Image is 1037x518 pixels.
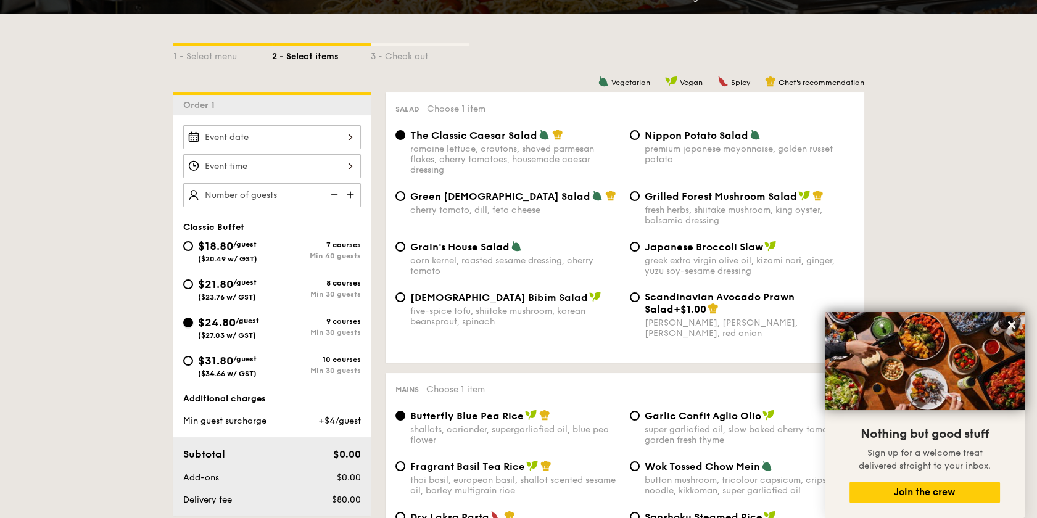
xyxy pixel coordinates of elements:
[272,290,361,298] div: Min 30 guests
[630,411,640,421] input: Garlic Confit Aglio Oliosuper garlicfied oil, slow baked cherry tomatoes, garden fresh thyme
[861,427,989,442] span: Nothing but good stuff
[183,125,361,149] input: Event date
[331,495,360,505] span: $80.00
[798,190,811,201] img: icon-vegan.f8ff3823.svg
[410,410,524,422] span: Butterfly Blue Pea Rice
[183,495,232,505] span: Delivery fee
[233,240,257,249] span: /guest
[198,331,256,340] span: ($27.03 w/ GST)
[233,355,257,363] span: /guest
[765,76,776,87] img: icon-chef-hat.a58ddaea.svg
[395,242,405,252] input: Grain's House Saladcorn kernel, roasted sesame dressing, cherry tomato
[630,191,640,201] input: Grilled Forest Mushroom Saladfresh herbs, shiitake mushroom, king oyster, balsamic dressing
[540,460,552,471] img: icon-chef-hat.a58ddaea.svg
[680,78,703,87] span: Vegan
[526,460,539,471] img: icon-vegan.f8ff3823.svg
[645,410,761,422] span: Garlic Confit Aglio Olio
[645,144,854,165] div: premium japanese mayonnaise, golden russet potato
[183,393,361,405] div: Additional charges
[198,316,236,329] span: $24.80
[198,369,257,378] span: ($34.66 w/ GST)
[324,183,342,207] img: icon-reduce.1d2dbef1.svg
[762,409,775,421] img: icon-vegan.f8ff3823.svg
[395,411,405,421] input: Butterfly Blue Pea Riceshallots, coriander, supergarlicfied oil, blue pea flower
[779,78,864,87] span: Chef's recommendation
[410,255,620,276] div: corn kernel, roasted sesame dressing, cherry tomato
[333,448,360,460] span: $0.00
[645,191,797,202] span: Grilled Forest Mushroom Salad
[183,183,361,207] input: Number of guests
[410,306,620,327] div: five-spice tofu, shiitake mushroom, korean beansprout, spinach
[630,242,640,252] input: Japanese Broccoli Slawgreek extra virgin olive oil, kizami nori, ginger, yuzu soy-sesame dressing
[849,482,1000,503] button: Join the crew
[645,475,854,496] div: button mushroom, tricolour capsicum, cripsy egg noodle, kikkoman, super garlicfied oil
[198,277,233,291] span: $21.80
[272,317,361,326] div: 9 courses
[410,461,525,472] span: Fragrant Basil Tea Rice
[630,461,640,471] input: Wok Tossed Chow Meinbutton mushroom, tricolour capsicum, cripsy egg noodle, kikkoman, super garli...
[183,448,225,460] span: Subtotal
[717,76,729,87] img: icon-spicy.37a8142b.svg
[395,461,405,471] input: Fragrant Basil Tea Ricethai basil, european basil, shallot scented sesame oil, barley multigrain ...
[233,278,257,287] span: /guest
[198,293,256,302] span: ($23.76 w/ GST)
[336,472,360,483] span: $0.00
[426,384,485,395] span: Choose 1 item
[750,129,761,140] img: icon-vegetarian.fe4039eb.svg
[539,409,550,421] img: icon-chef-hat.a58ddaea.svg
[342,183,361,207] img: icon-add.58712e84.svg
[198,239,233,253] span: $18.80
[589,291,601,302] img: icon-vegan.f8ff3823.svg
[395,385,419,394] span: Mains
[764,240,777,252] img: icon-vegan.f8ff3823.svg
[605,190,616,201] img: icon-chef-hat.a58ddaea.svg
[318,416,360,426] span: +$4/guest
[630,130,640,140] input: Nippon Potato Saladpremium japanese mayonnaise, golden russet potato
[592,190,603,201] img: icon-vegetarian.fe4039eb.svg
[552,129,563,140] img: icon-chef-hat.a58ddaea.svg
[511,240,522,252] img: icon-vegetarian.fe4039eb.svg
[183,154,361,178] input: Event time
[183,356,193,366] input: $31.80/guest($34.66 w/ GST)10 coursesMin 30 guests
[236,316,259,325] span: /guest
[183,416,266,426] span: Min guest surcharge
[674,303,706,315] span: +$1.00
[272,240,361,249] div: 7 courses
[645,241,763,253] span: Japanese Broccoli Slaw
[272,328,361,337] div: Min 30 guests
[645,318,854,339] div: [PERSON_NAME], [PERSON_NAME], [PERSON_NAME], red onion
[825,312,1025,410] img: DSC07876-Edit02-Large.jpeg
[410,292,588,303] span: [DEMOGRAPHIC_DATA] Bibim Salad
[198,255,257,263] span: ($20.49 w/ GST)
[395,191,405,201] input: Green [DEMOGRAPHIC_DATA] Saladcherry tomato, dill, feta cheese
[410,475,620,496] div: thai basil, european basil, shallot scented sesame oil, barley multigrain rice
[1002,315,1022,335] button: Close
[410,191,590,202] span: Green [DEMOGRAPHIC_DATA] Salad
[539,129,550,140] img: icon-vegetarian.fe4039eb.svg
[371,46,469,63] div: 3 - Check out
[183,100,220,110] span: Order 1
[708,303,719,314] img: icon-chef-hat.a58ddaea.svg
[410,424,620,445] div: shallots, coriander, supergarlicfied oil, blue pea flower
[859,448,991,471] span: Sign up for a welcome treat delivered straight to your inbox.
[645,461,760,472] span: Wok Tossed Chow Mein
[395,130,405,140] input: The Classic Caesar Saladromaine lettuce, croutons, shaved parmesan flakes, cherry tomatoes, house...
[198,354,233,368] span: $31.80
[645,205,854,226] div: fresh herbs, shiitake mushroom, king oyster, balsamic dressing
[645,291,795,315] span: Scandinavian Avocado Prawn Salad
[410,144,620,175] div: romaine lettuce, croutons, shaved parmesan flakes, cherry tomatoes, housemade caesar dressing
[525,409,537,421] img: icon-vegan.f8ff3823.svg
[272,366,361,375] div: Min 30 guests
[183,241,193,251] input: $18.80/guest($20.49 w/ GST)7 coursesMin 40 guests
[272,355,361,364] div: 10 courses
[272,279,361,287] div: 8 courses
[812,190,824,201] img: icon-chef-hat.a58ddaea.svg
[395,292,405,302] input: [DEMOGRAPHIC_DATA] Bibim Saladfive-spice tofu, shiitake mushroom, korean beansprout, spinach
[183,318,193,327] input: $24.80/guest($27.03 w/ GST)9 coursesMin 30 guests
[183,222,244,232] span: Classic Buffet
[761,460,772,471] img: icon-vegetarian.fe4039eb.svg
[410,205,620,215] div: cherry tomato, dill, feta cheese
[183,472,219,483] span: Add-ons
[173,46,272,63] div: 1 - Select menu
[611,78,650,87] span: Vegetarian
